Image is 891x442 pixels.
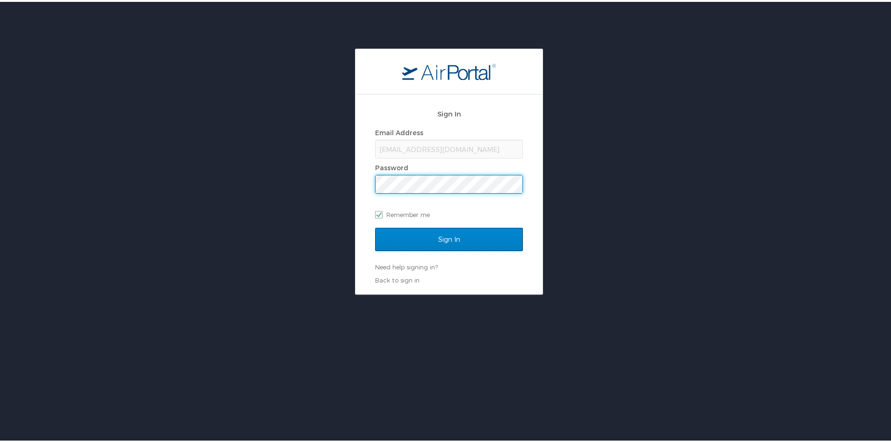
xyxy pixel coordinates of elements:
a: Back to sign in [375,275,420,282]
label: Remember me [375,206,523,220]
input: Sign In [375,226,523,249]
a: Need help signing in? [375,261,438,269]
label: Email Address [375,127,423,135]
img: logo [402,61,496,78]
label: Password [375,162,408,170]
h2: Sign In [375,107,523,117]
